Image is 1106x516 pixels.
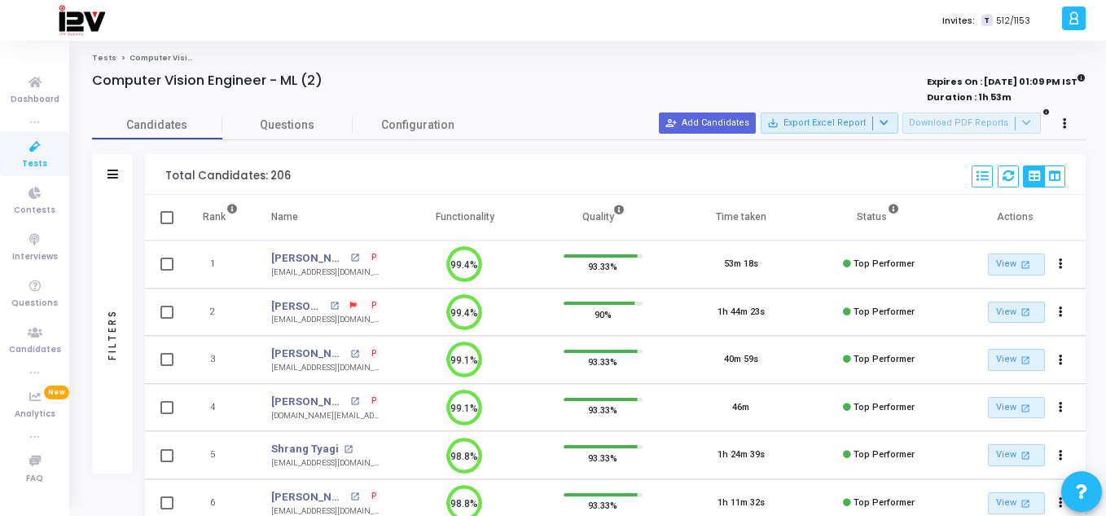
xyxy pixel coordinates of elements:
[92,73,323,89] h4: Computer Vision Engineer - ML (2)
[588,497,617,514] span: 93.33%
[58,4,105,37] img: logo
[22,157,47,171] span: Tests
[854,307,915,317] span: Top Performer
[271,362,380,374] div: [EMAIL_ADDRESS][DOMAIN_NAME]
[15,408,55,421] span: Analytics
[11,297,58,311] span: Questions
[1050,349,1073,372] button: Actions
[854,354,915,364] span: Top Performer
[271,298,326,315] a: [PERSON_NAME]
[1019,401,1033,415] mat-icon: open_in_new
[588,402,617,418] span: 93.33%
[186,240,255,289] td: 1
[1050,396,1073,419] button: Actions
[1019,496,1033,510] mat-icon: open_in_new
[810,195,947,240] th: Status
[271,410,380,422] div: [DOMAIN_NAME][EMAIL_ADDRESS][DOMAIN_NAME]
[271,250,346,267] a: [PERSON_NAME]
[718,496,765,510] div: 1h 11m 32s
[1019,353,1033,367] mat-icon: open_in_new
[767,117,779,129] mat-icon: save_alt
[595,306,612,322] span: 90%
[588,449,617,465] span: 93.33%
[371,299,377,312] span: P
[996,14,1030,28] span: 512/1153
[942,14,975,28] label: Invites:
[12,250,58,264] span: Interviews
[1019,258,1033,271] mat-icon: open_in_new
[350,397,359,406] mat-icon: open_in_new
[854,402,915,412] span: Top Performer
[724,258,758,271] div: 53m 18s
[271,394,346,410] a: [PERSON_NAME]
[186,431,255,479] td: 5
[396,195,533,240] th: Functionality
[854,449,915,460] span: Top Performer
[11,93,59,107] span: Dashboard
[761,112,898,134] button: Export Excel Report
[716,208,766,226] div: Time taken
[271,457,380,470] div: [EMAIL_ADDRESS][DOMAIN_NAME]
[44,386,69,399] span: New
[1050,492,1073,515] button: Actions
[330,302,339,311] mat-icon: open_in_new
[271,441,339,457] a: Shrang Tyagi
[186,289,255,337] td: 2
[186,195,255,240] th: Rank
[371,395,377,408] span: P
[718,306,765,320] div: 1h 44m 23s
[350,254,359,262] mat-icon: open_in_new
[92,53,1086,64] nav: breadcrumb
[948,195,1086,240] th: Actions
[718,448,765,462] div: 1h 24m 39s
[588,258,617,275] span: 93.33%
[854,258,915,269] span: Top Performer
[222,117,353,134] span: Questions
[988,349,1045,371] a: View
[981,15,992,27] span: T
[1050,444,1073,467] button: Actions
[371,490,377,503] span: P
[92,117,222,134] span: Candidates
[381,117,454,134] span: Configuration
[1050,301,1073,324] button: Actions
[105,245,120,424] div: Filters
[271,346,346,362] a: [PERSON_NAME]
[988,492,1045,514] a: View
[271,267,380,279] div: [EMAIL_ADDRESS][DOMAIN_NAME]
[988,444,1045,466] a: View
[659,112,756,134] button: Add Candidates
[665,117,677,129] mat-icon: person_add_alt
[14,204,55,218] span: Contests
[988,397,1045,419] a: View
[1019,305,1033,319] mat-icon: open_in_new
[271,208,298,226] div: Name
[724,353,758,367] div: 40m 59s
[186,384,255,432] td: 4
[588,354,617,370] span: 93.33%
[92,53,116,63] a: Tests
[1050,254,1073,276] button: Actions
[927,71,1086,89] strong: Expires On : [DATE] 01:09 PM IST
[988,254,1045,276] a: View
[854,497,915,508] span: Top Performer
[988,302,1045,324] a: View
[165,170,291,183] div: Total Candidates: 206
[927,90,1012,104] strong: Duration : 1h 53m
[732,401,749,415] div: 46m
[371,251,377,264] span: P
[26,472,43,486] span: FAQ
[186,336,255,384] td: 3
[129,53,267,63] span: Computer Vision Engineer - ML (2)
[271,489,346,505] a: [PERSON_NAME]
[344,445,353,454] mat-icon: open_in_new
[350,492,359,501] mat-icon: open_in_new
[1019,448,1033,462] mat-icon: open_in_new
[902,112,1041,134] button: Download PDF Reports
[1023,165,1065,187] div: View Options
[9,343,61,357] span: Candidates
[271,314,380,326] div: [EMAIL_ADDRESS][DOMAIN_NAME]
[350,350,359,359] mat-icon: open_in_new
